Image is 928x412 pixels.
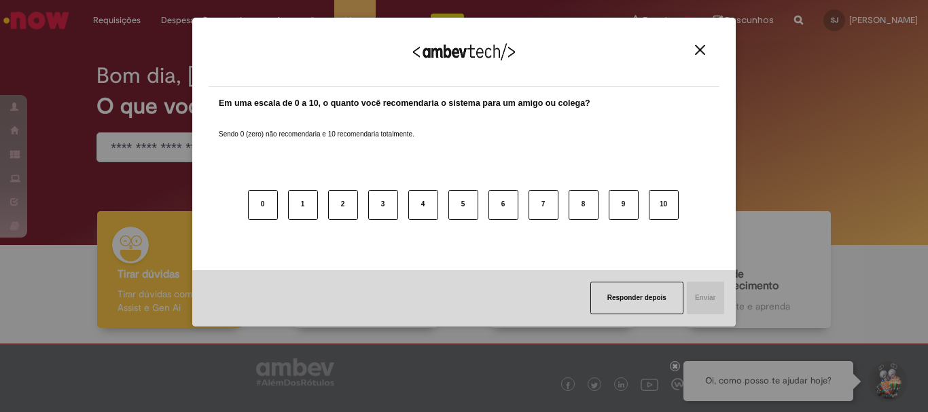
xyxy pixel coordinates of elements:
[569,190,599,220] button: 8
[448,190,478,220] button: 5
[219,97,590,110] label: Em uma escala de 0 a 10, o quanto você recomendaria o sistema para um amigo ou colega?
[529,190,558,220] button: 7
[691,44,709,56] button: Close
[413,43,515,60] img: Logo Ambevtech
[609,190,639,220] button: 9
[408,190,438,220] button: 4
[488,190,518,220] button: 6
[328,190,358,220] button: 2
[248,190,278,220] button: 0
[695,45,705,55] img: Close
[219,113,414,139] label: Sendo 0 (zero) não recomendaria e 10 recomendaria totalmente.
[368,190,398,220] button: 3
[288,190,318,220] button: 1
[590,282,683,314] button: Responder depois
[649,190,679,220] button: 10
